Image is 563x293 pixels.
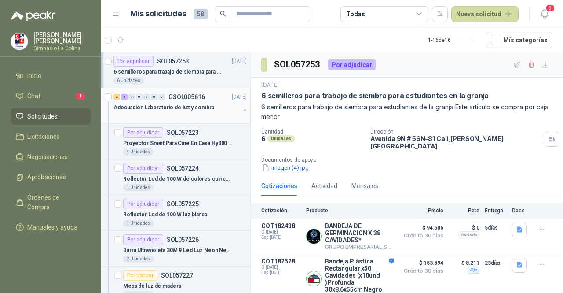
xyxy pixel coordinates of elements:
p: SOL057253 [157,58,189,64]
div: Cotizaciones [261,181,297,191]
div: 2 [113,94,120,100]
div: Por adjudicar [123,127,163,138]
a: Manuales y ayuda [11,219,91,236]
div: Todas [346,9,365,19]
span: Exp: [DATE] [261,235,301,240]
div: Por adjudicar [328,59,376,70]
p: Docs [512,208,530,214]
span: C: [DATE] [261,265,301,270]
span: Inicio [27,71,41,81]
p: Reflector Led de 100 W luz blanca [123,211,207,219]
span: 9 [545,4,555,12]
span: $ 153.594 [399,258,443,268]
h1: Mis solicitudes [130,7,186,20]
p: GSOL005616 [168,94,205,100]
p: [DATE] [232,57,247,66]
p: Adecuación Laboratorio de luz y sombra [113,104,214,112]
a: Por adjudicarSOL057225Reflector Led de 100 W luz blanca1 Unidades [101,195,250,231]
div: 1 - 16 de 16 [428,33,479,47]
a: Negociaciones [11,148,91,165]
div: 6 Unidades [113,77,144,84]
button: Mís categorías [486,32,552,48]
span: Solicitudes [27,111,58,121]
p: Precio [399,208,443,214]
div: 0 [136,94,143,100]
button: Nueva solicitud [451,6,519,22]
p: SOL057227 [161,272,193,278]
p: SOL057225 [167,201,199,207]
span: Órdenes de Compra [27,193,82,212]
img: Company Logo [307,229,321,244]
div: 0 [143,94,150,100]
a: Por adjudicarSOL057226Barra Ultravioleta 30W 9 Led Luz Neón Negra2 Unidades [101,231,250,267]
p: 23 días [485,258,507,268]
p: $ 8.211 [449,258,479,268]
div: Por cotizar [123,270,157,281]
a: Por adjudicarSOL057224Reflector Led de 100 W de colores con control1 Unidades [101,159,250,195]
img: Company Logo [11,33,28,50]
div: 0 [128,94,135,100]
div: Incluido [459,231,479,238]
div: 2 Unidades [123,256,154,263]
p: [DATE] [232,93,247,101]
span: Manuales y ayuda [27,223,77,232]
p: 6 [261,135,266,142]
p: Flete [449,208,479,214]
button: imagen (4).jpg [261,163,310,172]
p: [DATE] [261,81,279,89]
p: SOL057226 [167,237,199,243]
p: COT182528 [261,258,301,265]
p: SOL057224 [167,165,199,171]
a: Chat1 [11,88,91,104]
a: Aprobaciones [11,169,91,185]
p: Entrega [485,208,507,214]
div: Fijo [468,267,479,274]
a: Licitaciones [11,128,91,145]
span: Crédito 30 días [399,233,443,238]
p: Avenida 9N # 56N-81 Cali , [PERSON_NAME][GEOGRAPHIC_DATA] [370,135,541,150]
p: 5 días [485,223,507,233]
p: 6 semilleros para trabajo de siembra para estudiantes de la granja Este articulo se compra por ca... [261,102,552,122]
a: Inicio [11,67,91,84]
div: 0 [158,94,165,100]
a: Por adjudicarSOL057253[DATE] 6 semilleros para trabajo de siembra para estudiantes en la granja6 ... [101,52,250,88]
div: Unidades [267,135,295,142]
p: BANDEJA DE GERMINACION X 38 CAVIDADES* [325,223,394,244]
p: [PERSON_NAME] [PERSON_NAME] [33,32,91,44]
span: 58 [194,9,208,19]
span: C: [DATE] [261,230,301,235]
p: Documentos de apoyo [261,157,559,163]
span: search [220,11,226,17]
p: Bandeja Plástica Rectangular x50 Cavidades (x10und )Profunda 30x8.6x55cm Negro [325,258,394,293]
div: Actividad [311,181,337,191]
h3: SOL057253 [274,58,321,71]
p: 6 semilleros para trabajo de siembra para estudiantes en la granja [113,68,223,76]
img: Logo peakr [11,11,55,21]
span: Crédito 30 días [399,268,443,274]
div: Mensajes [351,181,378,191]
p: $ 0 [449,223,479,233]
div: 1 Unidades [123,184,154,191]
p: SOL057223 [167,130,199,136]
div: 1 Unidades [123,220,154,227]
a: 2 4 0 0 0 0 0 GSOL005616[DATE] Adecuación Laboratorio de luz y sombra [113,92,249,120]
div: 0 [151,94,157,100]
span: Exp: [DATE] [261,270,301,275]
button: 9 [537,6,552,22]
p: COT182438 [261,223,301,230]
p: GRUPO EMPRESARIAL SERVER SAS [325,244,394,250]
a: Órdenes de Compra [11,189,91,215]
p: Reflector Led de 100 W de colores con control [123,175,233,183]
a: Por adjudicarSOL057223Proyector Smart Para Cine En Casa Hy300 1080hd Android 11 Co Color Blanco4 ... [101,124,250,159]
p: Barra Ultravioleta 30W 9 Led Luz Neón Negra [123,246,233,255]
p: Producto [306,208,394,214]
p: Dirección [370,129,541,135]
div: 4 [121,94,128,100]
p: Mesa de luz de madera [123,282,181,290]
img: Company Logo [307,271,321,286]
p: Proyector Smart Para Cine En Casa Hy300 1080hd Android 11 Co Color Blanco [123,139,233,148]
div: 4 Unidades [123,148,154,156]
p: 6 semilleros para trabajo de siembra para estudiantes en la granja [261,91,489,100]
div: Por adjudicar [123,199,163,209]
span: Licitaciones [27,132,60,141]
